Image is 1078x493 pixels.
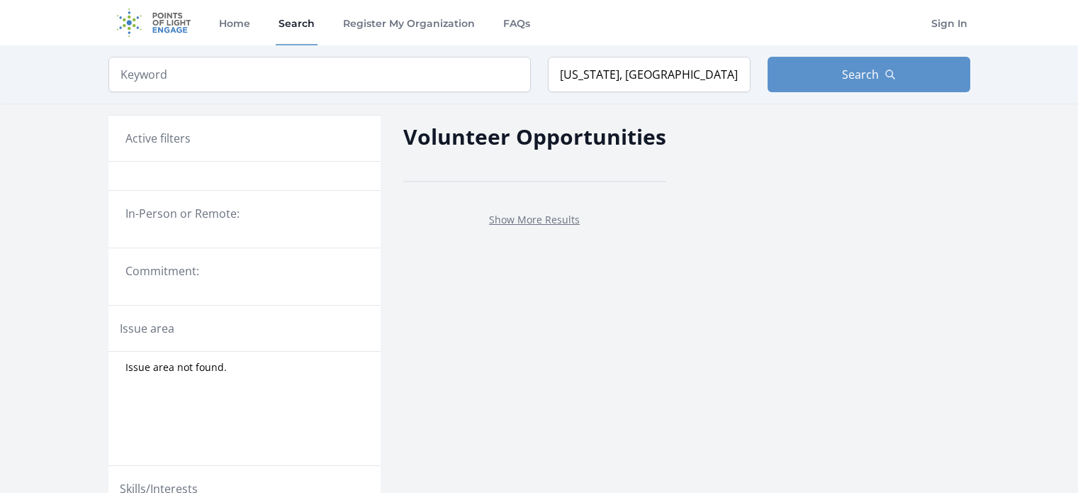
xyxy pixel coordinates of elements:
[125,130,191,147] h3: Active filters
[120,320,174,337] legend: Issue area
[125,205,364,222] legend: In-Person or Remote:
[403,121,666,153] h2: Volunteer Opportunities
[108,57,531,92] input: Keyword
[768,57,970,92] button: Search
[125,360,227,375] span: Issue area not found.
[842,66,879,83] span: Search
[125,262,364,279] legend: Commitment:
[548,57,751,92] input: Location
[489,213,580,226] a: Show More Results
